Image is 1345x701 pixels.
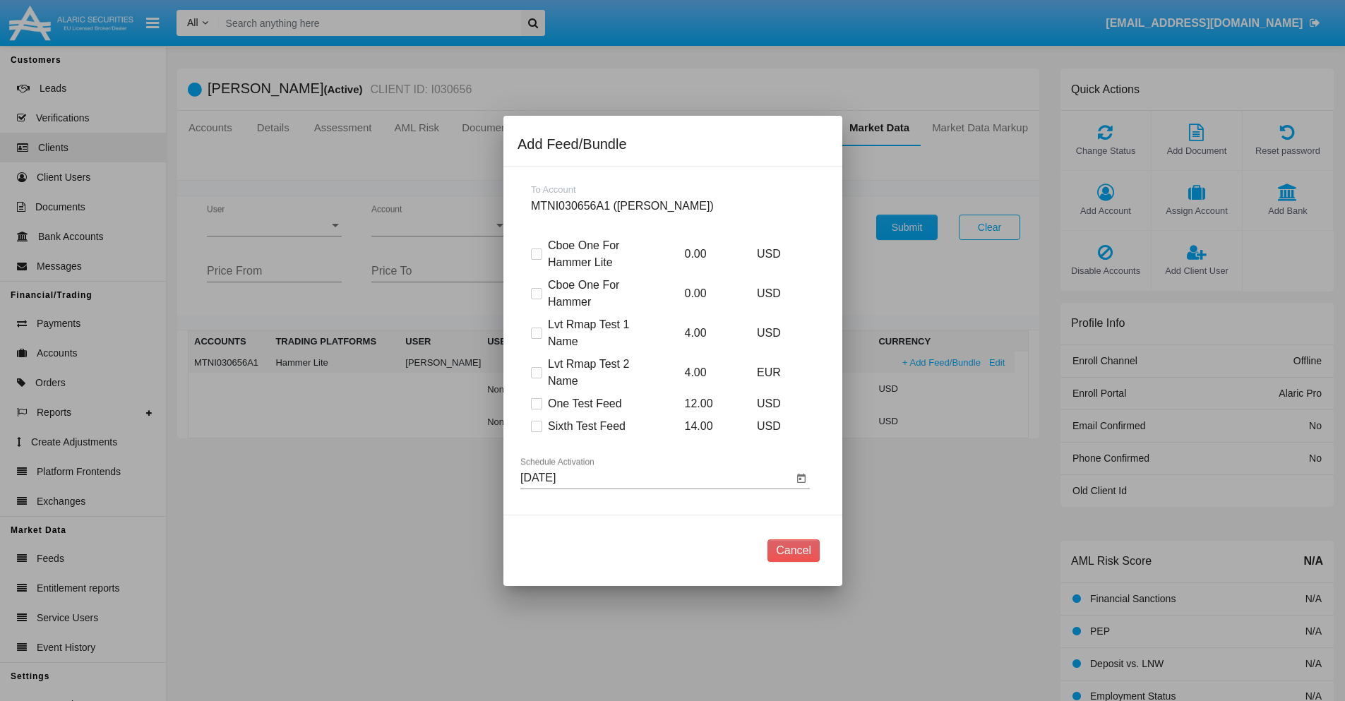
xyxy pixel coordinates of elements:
p: USD [746,395,810,412]
span: Cboe One For Hammer Lite [548,237,654,271]
p: USD [746,325,810,342]
span: Cboe One For Hammer [548,277,654,311]
span: Lvt Rmap Test 2 Name [548,356,654,390]
span: Sixth Test Feed [548,418,626,435]
div: Add Feed/Bundle [518,133,828,155]
span: To Account [531,184,576,195]
p: USD [746,246,810,263]
p: 0.00 [674,246,737,263]
button: Open calendar [793,469,810,486]
p: 12.00 [674,395,737,412]
p: 4.00 [674,364,737,381]
p: 14.00 [674,418,737,435]
span: Lvt Rmap Test 1 Name [548,316,654,350]
p: 0.00 [674,285,737,302]
p: EUR [746,364,810,381]
span: MTNI030656A1 ([PERSON_NAME]) [531,200,714,212]
button: Cancel [767,539,820,562]
p: USD [746,285,810,302]
p: USD [746,418,810,435]
p: 4.00 [674,325,737,342]
span: One Test Feed [548,395,622,412]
